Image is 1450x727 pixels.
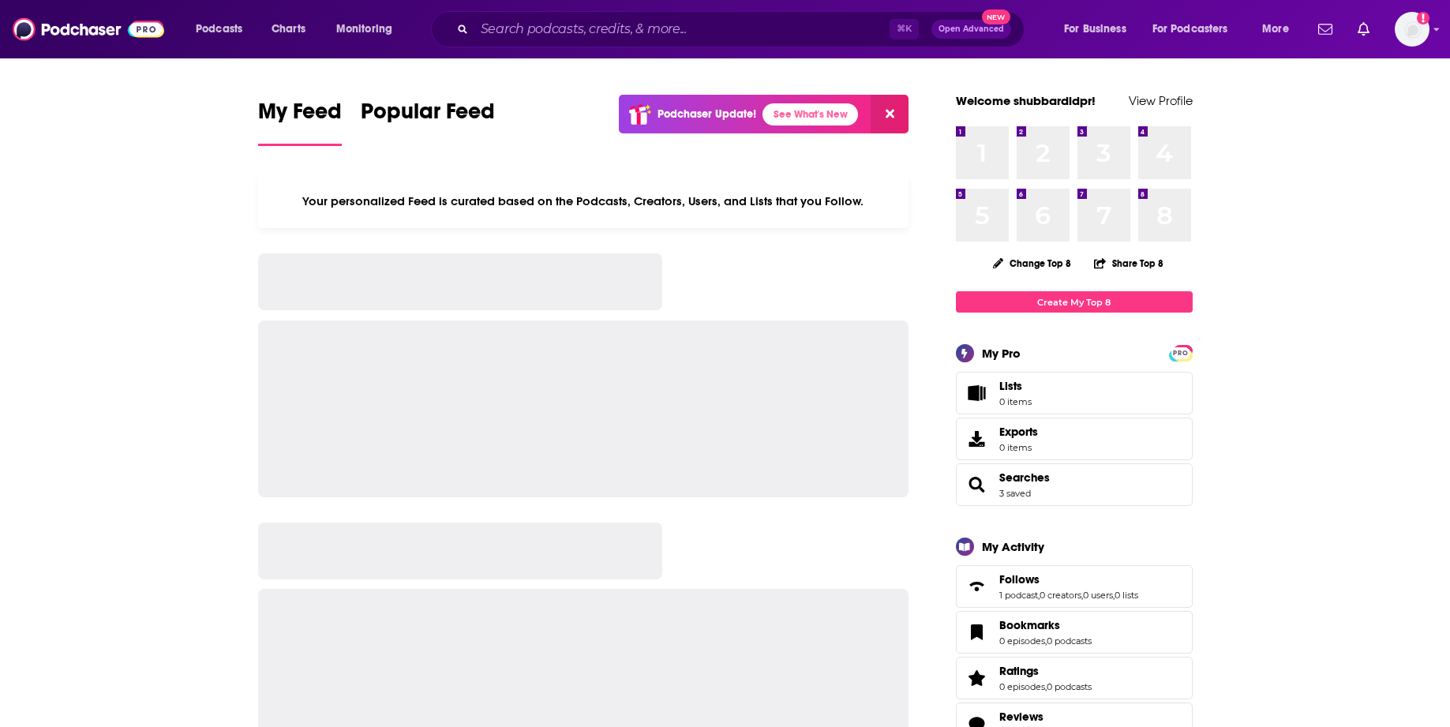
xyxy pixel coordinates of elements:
a: 0 creators [1040,590,1081,601]
a: Show notifications dropdown [1312,16,1339,43]
div: My Activity [982,539,1044,554]
span: Logged in as shubbardidpr [1395,12,1429,47]
a: Ratings [999,664,1092,678]
button: Open AdvancedNew [931,20,1011,39]
a: 0 episodes [999,635,1045,646]
button: open menu [1142,17,1251,42]
span: , [1113,590,1115,601]
span: Bookmarks [956,611,1193,654]
span: More [1262,18,1289,40]
span: Reviews [999,710,1043,724]
button: open menu [1053,17,1146,42]
img: User Profile [1395,12,1429,47]
span: Searches [956,463,1193,506]
span: Lists [961,382,993,404]
a: Follows [961,575,993,598]
span: Monitoring [336,18,392,40]
span: Popular Feed [361,98,495,134]
span: Open Advanced [939,25,1004,33]
div: My Pro [982,346,1021,361]
span: Podcasts [196,18,242,40]
img: Podchaser - Follow, Share and Rate Podcasts [13,14,164,44]
span: Charts [272,18,305,40]
span: New [982,9,1010,24]
a: Charts [261,17,315,42]
a: Reviews [999,710,1092,724]
a: My Feed [258,98,342,146]
a: Exports [956,418,1193,460]
button: open menu [325,17,413,42]
span: , [1038,590,1040,601]
span: Exports [999,425,1038,439]
a: 0 users [1083,590,1113,601]
a: See What's New [762,103,858,126]
span: , [1045,635,1047,646]
a: Ratings [961,667,993,689]
a: Popular Feed [361,98,495,146]
a: View Profile [1129,93,1193,108]
a: Welcome shubbardidpr! [956,93,1096,108]
span: , [1045,681,1047,692]
button: Change Top 8 [984,253,1081,273]
span: For Business [1064,18,1126,40]
span: Lists [999,379,1022,393]
span: Ratings [999,664,1039,678]
input: Search podcasts, credits, & more... [474,17,890,42]
span: 0 items [999,442,1038,453]
a: Follows [999,572,1138,586]
a: 1 podcast [999,590,1038,601]
a: Searches [999,470,1050,485]
button: open menu [1251,17,1309,42]
span: For Podcasters [1152,18,1228,40]
a: 0 episodes [999,681,1045,692]
span: Follows [999,572,1040,586]
span: PRO [1171,347,1190,359]
p: Podchaser Update! [658,107,756,121]
a: 0 podcasts [1047,635,1092,646]
a: PRO [1171,347,1190,358]
span: Lists [999,379,1032,393]
button: open menu [185,17,263,42]
span: Bookmarks [999,618,1060,632]
button: Share Top 8 [1093,248,1164,279]
div: Search podcasts, credits, & more... [446,11,1040,47]
svg: Add a profile image [1417,12,1429,24]
a: Bookmarks [999,618,1092,632]
a: 3 saved [999,488,1031,499]
a: Searches [961,474,993,496]
a: 0 lists [1115,590,1138,601]
a: Lists [956,372,1193,414]
a: Create My Top 8 [956,291,1193,313]
button: Show profile menu [1395,12,1429,47]
span: , [1081,590,1083,601]
a: Show notifications dropdown [1351,16,1376,43]
span: Ratings [956,657,1193,699]
a: Bookmarks [961,621,993,643]
div: Your personalized Feed is curated based on the Podcasts, Creators, Users, and Lists that you Follow. [258,174,909,228]
span: Follows [956,565,1193,608]
span: ⌘ K [890,19,919,39]
a: 0 podcasts [1047,681,1092,692]
span: My Feed [258,98,342,134]
span: 0 items [999,396,1032,407]
span: Exports [961,428,993,450]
